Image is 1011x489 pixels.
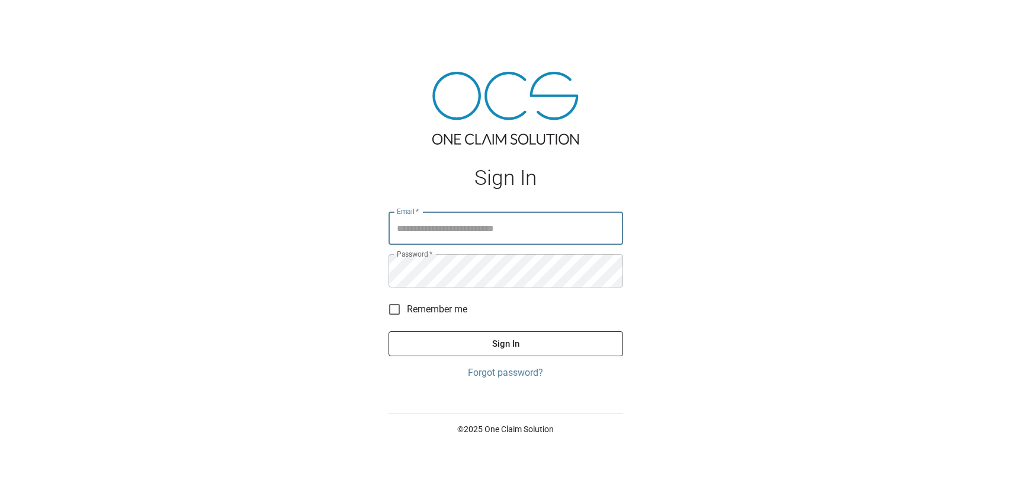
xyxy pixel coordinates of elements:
[432,72,579,145] img: ocs-logo-tra.png
[407,302,467,317] span: Remember me
[14,7,62,31] img: ocs-logo-white-transparent.png
[397,206,419,216] label: Email
[389,366,623,380] a: Forgot password?
[389,166,623,190] h1: Sign In
[389,331,623,356] button: Sign In
[389,423,623,435] p: © 2025 One Claim Solution
[397,249,432,259] label: Password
